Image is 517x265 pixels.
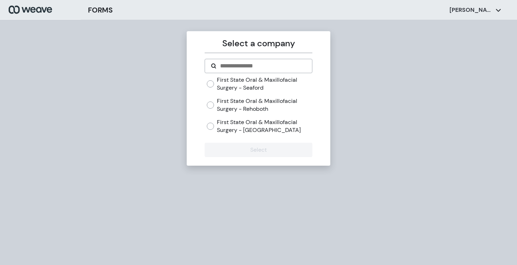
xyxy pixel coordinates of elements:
[217,76,312,91] label: First State Oral & Maxillofacial Surgery - Seaford
[217,97,312,113] label: First State Oral & Maxillofacial Surgery - Rehoboth
[450,6,493,14] p: [PERSON_NAME]
[205,143,312,157] button: Select
[219,62,306,70] input: Search
[88,5,113,15] h3: FORMS
[217,118,312,134] label: First State Oral & Maxillofacial Surgery - [GEOGRAPHIC_DATA]
[205,37,312,50] p: Select a company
